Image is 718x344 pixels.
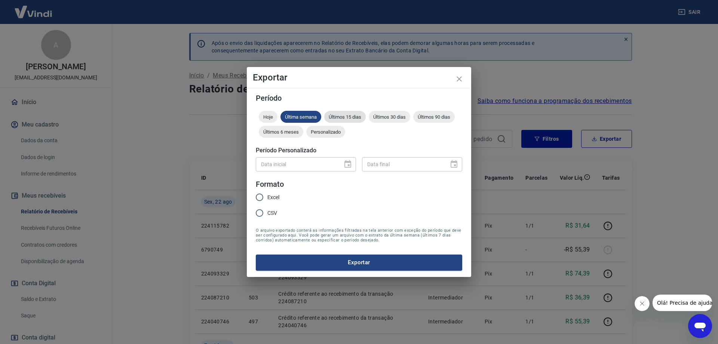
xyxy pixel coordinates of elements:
[450,70,468,88] button: close
[369,111,410,123] div: Últimos 30 dias
[369,114,410,120] span: Últimos 30 dias
[688,314,712,338] iframe: Botão para abrir a janela de mensagens
[4,5,63,11] span: Olá! Precisa de ajuda?
[256,157,337,171] input: DD/MM/YYYY
[259,129,303,135] span: Últimos 6 meses
[653,295,712,311] iframe: Mensagem da empresa
[259,114,277,120] span: Hoje
[256,179,284,190] legend: Formato
[413,111,455,123] div: Últimos 90 dias
[259,126,303,138] div: Últimos 6 meses
[267,194,279,201] span: Excel
[280,111,321,123] div: Última semana
[256,147,462,154] h5: Período Personalizado
[253,73,465,82] h4: Exportar
[306,129,345,135] span: Personalizado
[256,228,462,243] span: O arquivo exportado conterá as informações filtradas na tela anterior com exceção do período que ...
[256,94,462,102] h5: Período
[306,126,345,138] div: Personalizado
[413,114,455,120] span: Últimos 90 dias
[280,114,321,120] span: Última semana
[267,209,277,217] span: CSV
[324,111,366,123] div: Últimos 15 dias
[324,114,366,120] span: Últimos 15 dias
[635,296,650,311] iframe: Fechar mensagem
[362,157,444,171] input: DD/MM/YYYY
[259,111,277,123] div: Hoje
[256,255,462,270] button: Exportar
